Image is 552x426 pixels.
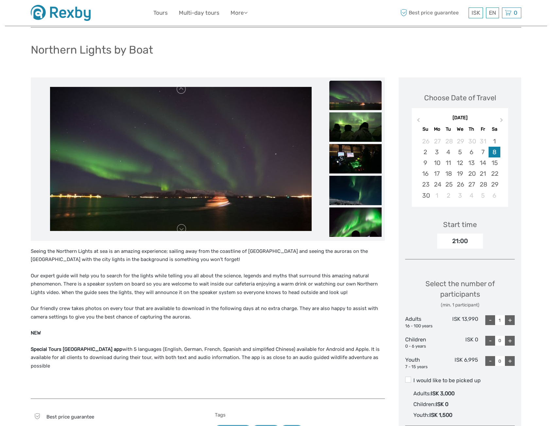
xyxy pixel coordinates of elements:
[431,168,443,179] div: Choose Monday, November 17th, 2025
[489,157,500,168] div: Choose Saturday, November 15th, 2025
[442,356,478,370] div: ISK 6,995
[50,87,312,231] img: 30bb003d51cd421ab97d7017a3be54f5_main_slider.jpg
[431,136,443,147] div: Choose Monday, October 27th, 2025
[466,190,477,201] div: Choose Thursday, December 4th, 2025
[431,147,443,157] div: Choose Monday, November 3rd, 2025
[485,356,495,366] div: -
[466,147,477,157] div: Choose Thursday, November 6th, 2025
[399,8,467,18] span: Best price guarantee
[414,136,506,201] div: month 2025-11
[442,315,478,329] div: ISK 13,990
[31,304,385,321] p: Our friendly crew takes photos on every tour that are available to download in the following days...
[477,168,489,179] div: Choose Friday, November 21st, 2025
[31,330,41,336] strong: NEW
[179,8,219,18] a: Multi-day tours
[413,412,429,418] span: Youth :
[405,302,515,308] div: (min. 1 participant)
[431,190,443,201] div: Choose Monday, December 1st, 2025
[46,414,94,420] span: Best price guarantee
[454,168,466,179] div: Choose Wednesday, November 19th, 2025
[437,234,483,249] div: 21:00
[443,179,454,190] div: Choose Tuesday, November 25th, 2025
[489,136,500,147] div: Choose Saturday, November 1st, 2025
[477,190,489,201] div: Choose Friday, December 5th, 2025
[466,179,477,190] div: Choose Thursday, November 27th, 2025
[477,157,489,168] div: Choose Friday, November 14th, 2025
[466,157,477,168] div: Choose Thursday, November 13th, 2025
[505,315,515,325] div: +
[405,364,442,370] div: 7 - 15 years
[405,377,515,385] label: I would like to be picked up
[329,81,382,110] img: 30bb003d51cd421ab97d7017a3be54f5_slider_thumbnail.jpg
[443,147,454,157] div: Choose Tuesday, November 4th, 2025
[489,125,500,134] div: Sa
[505,356,515,366] div: +
[31,5,91,21] img: 1863-c08d342a-737b-48be-8f5f-9b5986f4104f_logo_small.jpg
[405,315,442,329] div: Adults
[443,190,454,201] div: Choose Tuesday, December 2nd, 2025
[443,220,477,230] div: Start time
[466,168,477,179] div: Choose Thursday, November 20th, 2025
[420,168,431,179] div: Choose Sunday, November 16th, 2025
[329,112,382,142] img: 4f1cd24a29544619887f8844e444b5c6_slider_thumbnail.jpeg
[431,179,443,190] div: Choose Monday, November 24th, 2025
[477,179,489,190] div: Choose Friday, November 28th, 2025
[420,157,431,168] div: Choose Sunday, November 9th, 2025
[489,147,500,157] div: Choose Saturday, November 8th, 2025
[477,147,489,157] div: Choose Friday, November 7th, 2025
[477,125,489,134] div: Fr
[9,11,74,17] p: We're away right now. Please check back later!
[420,190,431,201] div: Choose Sunday, November 30th, 2025
[436,401,448,407] span: ISK 0
[329,207,382,237] img: b740914a5dd8450cad99702bbf2913c4_slider_thumbnail.jpeg
[454,136,466,147] div: Choose Wednesday, October 29th, 2025
[31,247,385,264] p: Seeing the Northern Lights at sea is an amazing experience; sailing away from the coastline of [G...
[489,190,500,201] div: Choose Saturday, December 6th, 2025
[489,168,500,179] div: Choose Saturday, November 22nd, 2025
[405,279,515,308] div: Select the number of participants
[31,345,385,370] p: with 5 languages (English, German, French, Spanish and simplified Chinese) available for Android ...
[466,136,477,147] div: Choose Thursday, October 30th, 2025
[489,179,500,190] div: Choose Saturday, November 29th, 2025
[413,390,431,397] span: Adults :
[420,136,431,147] div: Choose Sunday, October 26th, 2025
[443,157,454,168] div: Choose Tuesday, November 11th, 2025
[412,116,423,127] button: Previous Month
[405,356,442,370] div: Youth
[454,157,466,168] div: Choose Wednesday, November 12th, 2025
[231,8,248,18] a: More
[431,390,455,397] span: ISK 3,000
[412,115,508,122] div: [DATE]
[454,179,466,190] div: Choose Wednesday, November 26th, 2025
[405,336,442,350] div: Children
[485,315,495,325] div: -
[513,9,518,16] span: 0
[431,125,443,134] div: Mo
[497,116,508,127] button: Next Month
[454,147,466,157] div: Choose Wednesday, November 5th, 2025
[153,8,168,18] a: Tours
[329,144,382,173] img: 22ef50dd25b44e87bc8fe7821a0bc86d_slider_thumbnail.jpg
[443,136,454,147] div: Choose Tuesday, October 28th, 2025
[485,336,495,346] div: -
[472,9,480,16] span: ISK
[31,346,122,352] strong: Special Tours [GEOGRAPHIC_DATA] app
[75,10,83,18] button: Open LiveChat chat widget
[442,336,478,350] div: ISK 0
[329,176,382,205] img: d0de76a0aa274e3a8f19318cd19d568c_slider_thumbnail.jpg
[443,125,454,134] div: Tu
[486,8,499,18] div: EN
[405,323,442,329] div: 16 - 100 years
[429,412,452,418] span: ISK 1,500
[454,190,466,201] div: Choose Wednesday, December 3rd, 2025
[431,157,443,168] div: Choose Monday, November 10th, 2025
[466,125,477,134] div: Th
[215,412,385,418] h5: Tags
[424,93,496,103] div: Choose Date of Travel
[454,125,466,134] div: We
[477,136,489,147] div: Choose Friday, October 31st, 2025
[420,179,431,190] div: Choose Sunday, November 23rd, 2025
[505,336,515,346] div: +
[420,147,431,157] div: Choose Sunday, November 2nd, 2025
[31,272,385,297] p: Our expert guide will help you to search for the lights while telling you all about the science, ...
